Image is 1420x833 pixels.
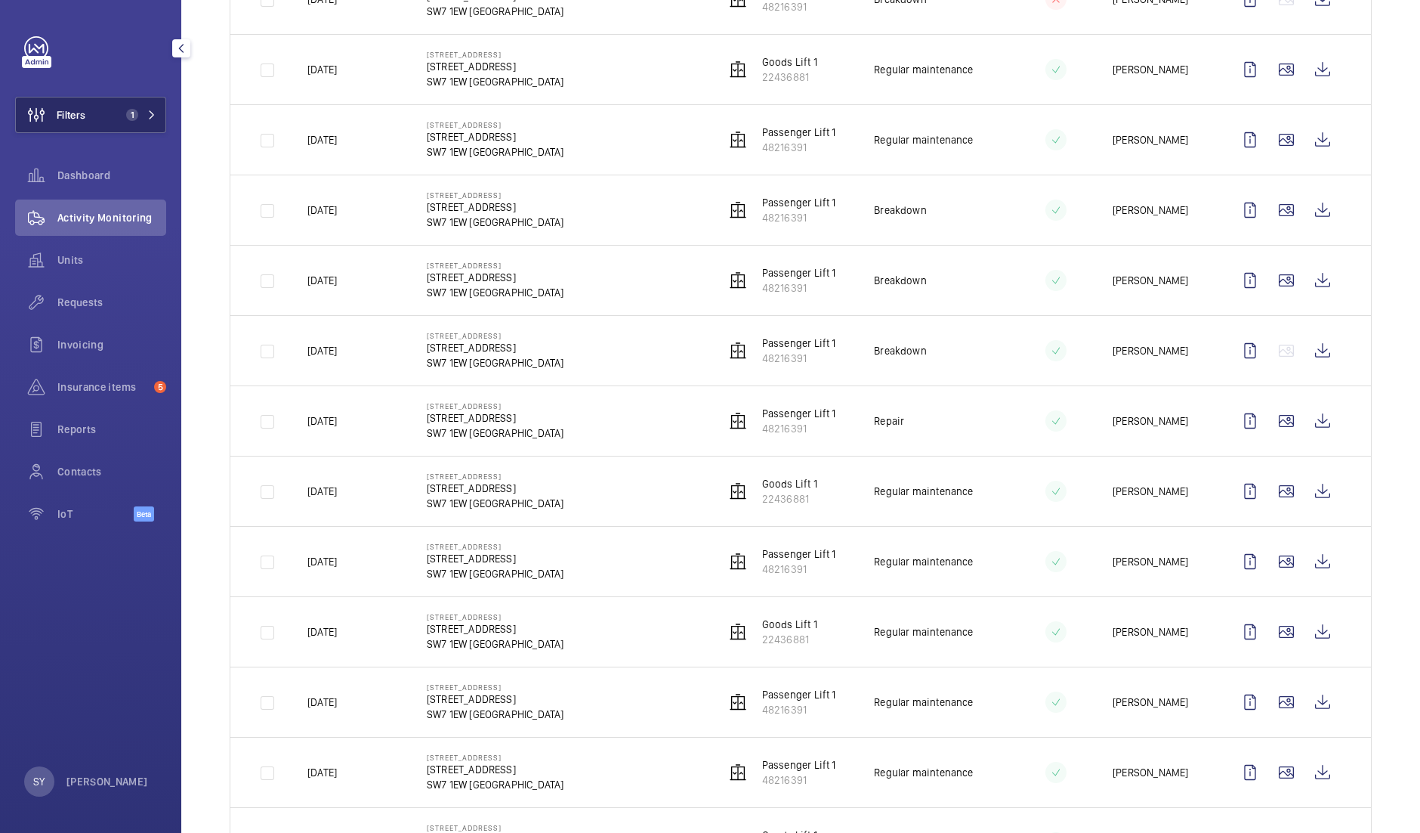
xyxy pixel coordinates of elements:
p: Passenger Lift 1 [762,336,836,351]
p: [STREET_ADDRESS] [427,472,564,481]
p: [PERSON_NAME] [1113,695,1188,710]
p: [STREET_ADDRESS] [427,542,564,551]
p: [STREET_ADDRESS] [427,762,564,777]
p: [DATE] [307,554,337,569]
p: [STREET_ADDRESS] [427,401,564,410]
p: [PERSON_NAME] [1113,273,1188,288]
p: SW7 1EW [GEOGRAPHIC_DATA] [427,355,564,370]
span: Units [57,252,166,268]
p: [DATE] [307,484,337,499]
p: [STREET_ADDRESS] [427,190,564,200]
p: [STREET_ADDRESS] [427,683,564,692]
p: SW7 1EW [GEOGRAPHIC_DATA] [427,215,564,230]
p: Goods Lift 1 [762,476,817,491]
p: SW7 1EW [GEOGRAPHIC_DATA] [427,144,564,159]
span: Requests [57,295,166,310]
p: [STREET_ADDRESS] [427,481,564,496]
p: [STREET_ADDRESS] [427,410,564,426]
p: [DATE] [307,203,337,218]
img: elevator.svg [729,201,747,219]
p: [PERSON_NAME] [66,774,148,789]
p: 22436881 [762,491,817,506]
p: Passenger Lift 1 [762,757,836,773]
p: [STREET_ADDRESS] [427,120,564,129]
span: Filters [57,107,85,122]
p: [DATE] [307,132,337,147]
p: SW7 1EW [GEOGRAPHIC_DATA] [427,496,564,511]
p: 48216391 [762,140,836,155]
p: Regular maintenance [874,695,973,710]
p: [DATE] [307,273,337,288]
img: elevator.svg [729,482,747,500]
p: SW7 1EW [GEOGRAPHIC_DATA] [427,285,564,300]
p: [PERSON_NAME] [1113,132,1188,147]
p: 48216391 [762,210,836,225]
img: elevator.svg [729,623,747,641]
p: [STREET_ADDRESS] [427,823,564,832]
span: Insurance items [57,379,148,395]
p: [STREET_ADDRESS] [427,692,564,707]
p: Passenger Lift 1 [762,406,836,421]
p: [PERSON_NAME] [1113,62,1188,77]
p: Goods Lift 1 [762,54,817,70]
img: elevator.svg [729,763,747,782]
p: Passenger Lift 1 [762,547,836,562]
p: SW7 1EW [GEOGRAPHIC_DATA] [427,777,564,792]
img: elevator.svg [729,412,747,430]
p: Regular maintenance [874,62,973,77]
p: [PERSON_NAME] [1113,203,1188,218]
p: [STREET_ADDRESS] [427,129,564,144]
p: SW7 1EW [GEOGRAPHIC_DATA] [427,636,564,652]
p: Regular maintenance [874,554,973,569]
p: [DATE] [307,695,337,710]
p: 22436881 [762,632,817,647]
p: SW7 1EW [GEOGRAPHIC_DATA] [427,4,564,19]
p: Breakdown [874,203,927,218]
p: [STREET_ADDRESS] [427,59,564,74]
p: [STREET_ADDRESS] [427,200,564,215]
p: [PERSON_NAME] [1113,624,1188,639]
button: Filters1 [15,97,166,133]
p: SY [33,774,45,789]
p: [DATE] [307,62,337,77]
p: [STREET_ADDRESS] [427,621,564,636]
img: elevator.svg [729,553,747,571]
p: 48216391 [762,562,836,577]
p: [PERSON_NAME] [1113,343,1188,358]
p: 48216391 [762,421,836,436]
p: [DATE] [307,765,337,780]
p: [PERSON_NAME] [1113,554,1188,569]
p: 48216391 [762,280,836,296]
span: Beta [134,506,154,522]
p: Passenger Lift 1 [762,195,836,210]
span: 5 [154,381,166,393]
p: Regular maintenance [874,132,973,147]
span: Reports [57,422,166,437]
p: Goods Lift 1 [762,617,817,632]
p: Regular maintenance [874,624,973,639]
p: Regular maintenance [874,765,973,780]
p: SW7 1EW [GEOGRAPHIC_DATA] [427,74,564,89]
p: Breakdown [874,343,927,358]
p: [STREET_ADDRESS] [427,331,564,340]
p: [STREET_ADDRESS] [427,270,564,285]
p: [DATE] [307,343,337,358]
span: Contacts [57,464,166,479]
span: Dashboard [57,168,166,183]
span: Activity Monitoring [57,210,166,225]
p: [PERSON_NAME] [1113,413,1188,429]
p: [STREET_ADDRESS] [427,261,564,270]
p: Passenger Lift 1 [762,125,836,140]
p: [DATE] [307,413,337,429]
p: 48216391 [762,773,836,788]
p: [STREET_ADDRESS] [427,551,564,566]
p: [DATE] [307,624,337,639]
p: [PERSON_NAME] [1113,484,1188,499]
p: [PERSON_NAME] [1113,765,1188,780]
p: [STREET_ADDRESS] [427,753,564,762]
p: [STREET_ADDRESS] [427,50,564,59]
img: elevator.svg [729,693,747,711]
p: SW7 1EW [GEOGRAPHIC_DATA] [427,566,564,581]
p: Repair [874,413,904,429]
span: Invoicing [57,337,166,352]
